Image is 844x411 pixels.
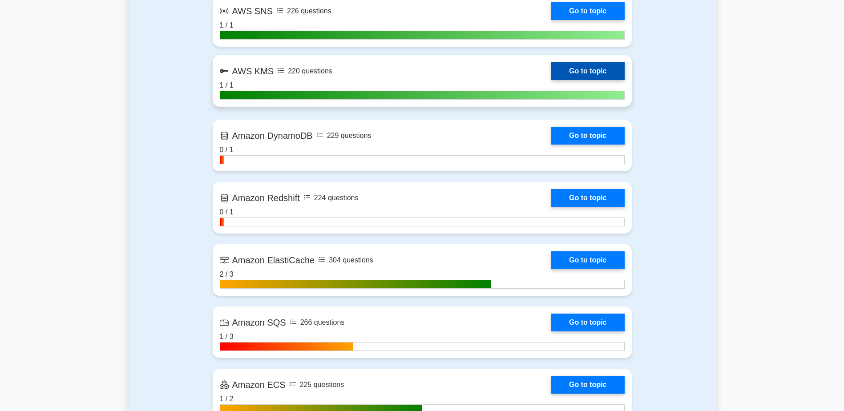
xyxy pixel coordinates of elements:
[551,376,624,394] a: Go to topic
[551,251,624,269] a: Go to topic
[551,127,624,145] a: Go to topic
[551,314,624,331] a: Go to topic
[551,189,624,207] a: Go to topic
[551,2,624,20] a: Go to topic
[551,62,624,80] a: Go to topic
